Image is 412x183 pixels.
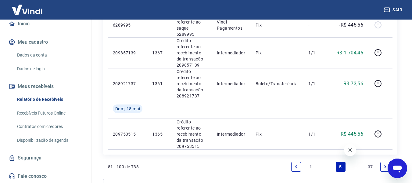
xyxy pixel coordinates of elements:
[177,68,207,99] p: Crédito referente ao recebimento da transação 208921737
[380,162,390,172] a: Next page
[113,50,142,56] p: 209857139
[341,130,364,138] p: R$ 445,56
[217,81,246,87] p: Intermediador
[152,81,167,87] p: 1361
[308,81,326,87] p: 1/1
[4,4,51,9] span: Olá! Precisa de ajuda?
[7,35,84,49] button: Meu cadastro
[350,162,360,172] a: Jump forward
[256,50,299,56] p: Pix
[113,81,142,87] p: 208921737
[383,4,405,16] button: Sair
[115,106,140,112] span: Dom, 18 mai
[7,170,84,183] a: Fale conosco
[113,131,142,137] p: 209753515
[15,49,84,61] a: Dados da conta
[289,159,392,174] ul: Pagination
[7,151,84,165] a: Segurança
[256,81,299,87] p: Boleto/Transferência
[217,19,246,31] p: Vindi Pagamentos
[336,162,346,172] a: Page 5 is your current page
[308,50,326,56] p: 1/1
[15,107,84,119] a: Recebíveis Futuros Online
[336,49,363,57] p: R$ 1.704,46
[113,22,142,28] p: 6289995
[177,119,207,149] p: Crédito referente ao recebimento da transação 209753515
[15,134,84,147] a: Disponibilização de agenda
[308,131,326,137] p: 1/1
[177,38,207,68] p: Crédito referente ao recebimento da transação 209857139
[7,80,84,93] button: Meus recebíveis
[7,17,84,31] a: Início
[256,22,299,28] p: Pix
[15,63,84,75] a: Dados de login
[306,162,316,172] a: Page 1
[177,13,207,37] p: Débito referente ao saque 6289995
[152,50,167,56] p: 1367
[365,162,375,172] a: Page 37
[344,144,356,156] iframe: Fechar mensagem
[291,162,301,172] a: Previous page
[7,0,47,19] img: Vindi
[256,131,299,137] p: Pix
[152,131,167,137] p: 1365
[15,120,84,133] a: Contratos com credores
[108,164,139,170] p: 81 - 100 de 738
[15,93,84,106] a: Relatório de Recebíveis
[343,80,363,87] p: R$ 73,56
[308,22,326,28] p: -
[217,131,246,137] p: Intermediador
[321,162,331,172] a: Jump backward
[339,21,363,29] p: -R$ 445,56
[217,50,246,56] p: Intermediador
[388,159,407,178] iframe: Botão para abrir a janela de mensagens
